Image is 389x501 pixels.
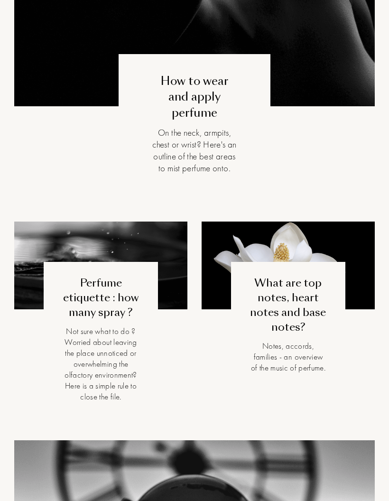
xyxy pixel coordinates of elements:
[63,326,139,402] div: Not sure what to do ? Worried about leaving the place unnoticed or overwhelming the olfactory env...
[152,73,237,121] div: How to wear and apply perfume
[7,222,194,440] a: Blog - Perfume etiquette : how many spray ? Perfume etiquette : how many spray ?Not sure what to ...
[250,341,326,373] div: Notes, accords, families - an overview of the music of perfume.
[194,222,382,440] a: Blog - What are top notes, heart notes and base notes? What are top notes, heart notes and base n...
[63,276,139,320] div: Perfume etiquette : how many spray ?
[202,222,375,310] img: Blog - What are top notes, heart notes and base notes?
[14,222,187,310] img: Blog - Perfume etiquette : how many spray ?
[152,127,237,174] div: On the neck, armpits, chest or wrist? Here's an outline of the best areas to mist perfume onto.
[250,276,326,334] div: What are top notes, heart notes and base notes?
